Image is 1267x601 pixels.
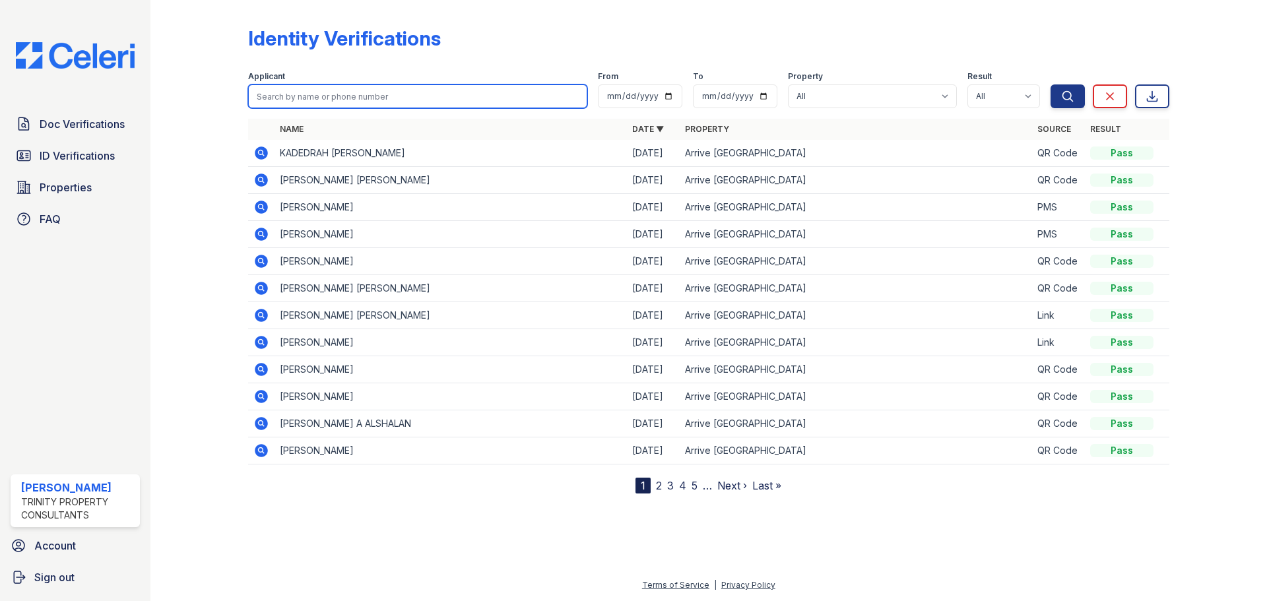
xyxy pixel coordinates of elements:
[40,116,125,132] span: Doc Verifications
[275,275,627,302] td: [PERSON_NAME] [PERSON_NAME]
[667,479,674,492] a: 3
[680,275,1032,302] td: Arrive [GEOGRAPHIC_DATA]
[685,124,729,134] a: Property
[1032,329,1085,356] td: Link
[40,148,115,164] span: ID Verifications
[275,167,627,194] td: [PERSON_NAME] [PERSON_NAME]
[680,140,1032,167] td: Arrive [GEOGRAPHIC_DATA]
[34,569,75,585] span: Sign out
[11,206,140,232] a: FAQ
[1032,194,1085,221] td: PMS
[1032,167,1085,194] td: QR Code
[248,71,285,82] label: Applicant
[1032,221,1085,248] td: PMS
[717,479,747,492] a: Next ›
[11,142,140,169] a: ID Verifications
[1090,124,1121,134] a: Result
[1090,363,1153,376] div: Pass
[680,356,1032,383] td: Arrive [GEOGRAPHIC_DATA]
[275,329,627,356] td: [PERSON_NAME]
[1032,140,1085,167] td: QR Code
[627,248,680,275] td: [DATE]
[11,111,140,137] a: Doc Verifications
[275,221,627,248] td: [PERSON_NAME]
[627,437,680,464] td: [DATE]
[1090,417,1153,430] div: Pass
[40,179,92,195] span: Properties
[788,71,823,82] label: Property
[275,194,627,221] td: [PERSON_NAME]
[656,479,662,492] a: 2
[642,580,709,590] a: Terms of Service
[627,302,680,329] td: [DATE]
[627,167,680,194] td: [DATE]
[275,302,627,329] td: [PERSON_NAME] [PERSON_NAME]
[5,564,145,590] a: Sign out
[680,383,1032,410] td: Arrive [GEOGRAPHIC_DATA]
[680,302,1032,329] td: Arrive [GEOGRAPHIC_DATA]
[693,71,703,82] label: To
[1090,282,1153,295] div: Pass
[680,221,1032,248] td: Arrive [GEOGRAPHIC_DATA]
[1090,336,1153,349] div: Pass
[627,221,680,248] td: [DATE]
[275,356,627,383] td: [PERSON_NAME]
[1090,255,1153,268] div: Pass
[1037,124,1071,134] a: Source
[680,194,1032,221] td: Arrive [GEOGRAPHIC_DATA]
[11,174,140,201] a: Properties
[680,167,1032,194] td: Arrive [GEOGRAPHIC_DATA]
[635,478,651,493] div: 1
[598,71,618,82] label: From
[721,580,775,590] a: Privacy Policy
[1032,248,1085,275] td: QR Code
[1032,383,1085,410] td: QR Code
[5,532,145,559] a: Account
[1090,309,1153,322] div: Pass
[680,329,1032,356] td: Arrive [GEOGRAPHIC_DATA]
[703,478,712,493] span: …
[632,124,664,134] a: Date ▼
[627,194,680,221] td: [DATE]
[1090,390,1153,403] div: Pass
[1090,444,1153,457] div: Pass
[627,275,680,302] td: [DATE]
[1090,201,1153,214] div: Pass
[275,383,627,410] td: [PERSON_NAME]
[714,580,717,590] div: |
[627,356,680,383] td: [DATE]
[1032,410,1085,437] td: QR Code
[1032,302,1085,329] td: Link
[21,495,135,522] div: Trinity Property Consultants
[1032,275,1085,302] td: QR Code
[627,410,680,437] td: [DATE]
[967,71,992,82] label: Result
[275,437,627,464] td: [PERSON_NAME]
[680,410,1032,437] td: Arrive [GEOGRAPHIC_DATA]
[1090,146,1153,160] div: Pass
[1032,356,1085,383] td: QR Code
[1090,228,1153,241] div: Pass
[627,383,680,410] td: [DATE]
[275,140,627,167] td: KADEDRAH [PERSON_NAME]
[40,211,61,227] span: FAQ
[692,479,698,492] a: 5
[275,410,627,437] td: [PERSON_NAME] A ALSHALAN
[680,437,1032,464] td: Arrive [GEOGRAPHIC_DATA]
[627,140,680,167] td: [DATE]
[275,248,627,275] td: [PERSON_NAME]
[752,479,781,492] a: Last »
[21,480,135,495] div: [PERSON_NAME]
[248,26,441,50] div: Identity Verifications
[1032,437,1085,464] td: QR Code
[280,124,304,134] a: Name
[248,84,587,108] input: Search by name or phone number
[679,479,686,492] a: 4
[5,42,145,69] img: CE_Logo_Blue-a8612792a0a2168367f1c8372b55b34899dd931a85d93a1a3d3e32e68fde9ad4.png
[680,248,1032,275] td: Arrive [GEOGRAPHIC_DATA]
[1090,174,1153,187] div: Pass
[627,329,680,356] td: [DATE]
[34,538,76,554] span: Account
